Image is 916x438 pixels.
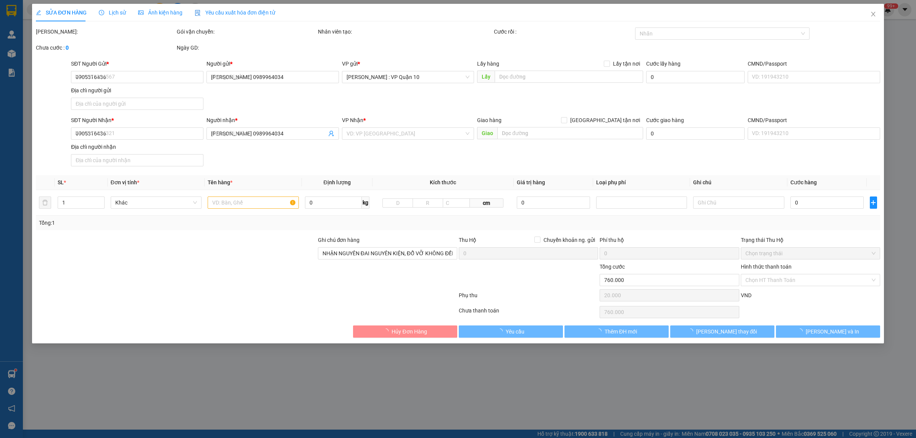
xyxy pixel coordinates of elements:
button: plus [870,196,877,209]
div: Tổng: 1 [39,219,353,227]
th: Loại phụ phí [593,175,690,190]
div: Người nhận [206,116,339,124]
span: Đơn vị tính [111,179,139,185]
span: loading [688,328,696,334]
span: Chọn trạng thái [745,248,876,259]
th: Ghi chú [690,175,787,190]
div: Ngày GD: [177,43,316,52]
input: Ghi chú đơn hàng [318,247,457,259]
span: edit [36,10,41,15]
span: Tên hàng [208,179,232,185]
div: Địa chỉ người nhận [71,143,203,151]
div: Gói vận chuyển: [177,27,316,36]
div: CMND/Passport [748,60,880,68]
div: Trạng thái Thu Hộ [741,236,880,244]
div: CMND/Passport [748,116,880,124]
input: R [413,198,443,208]
span: Kích thước [430,179,456,185]
button: Yêu cầu [459,325,563,338]
button: Thêm ĐH mới [564,325,669,338]
button: [PERSON_NAME] và In [776,325,880,338]
input: Địa chỉ của người gửi [71,98,203,110]
span: Yêu cầu [506,327,524,336]
span: [GEOGRAPHIC_DATA] tận nơi [567,116,643,124]
label: Cước giao hàng [646,117,684,123]
span: SỬA ĐƠN HÀNG [36,10,87,16]
span: Thêm ĐH mới [605,327,637,336]
input: C [443,198,470,208]
span: user-add [328,130,334,137]
input: Dọc đường [497,127,643,139]
span: VND [741,292,752,298]
input: Ghi Chú [693,196,784,209]
span: Ảnh kiện hàng [138,10,182,16]
input: Địa chỉ của người nhận [71,154,203,166]
input: Cước lấy hàng [646,71,745,83]
span: Cước hàng [790,179,817,185]
img: icon [195,10,201,16]
span: loading [497,328,506,334]
input: Dọc đường [495,71,643,83]
span: Giao [477,127,497,139]
span: Khác [115,197,197,208]
span: Thu Hộ [459,237,476,243]
div: SĐT Người Nhận [71,116,203,124]
div: Phụ thu [458,291,599,304]
span: Hủy Đơn Hàng [392,327,427,336]
span: [PERSON_NAME] và In [806,327,859,336]
span: Định lượng [324,179,351,185]
div: Phí thu hộ [600,236,739,247]
label: Cước lấy hàng [646,61,681,67]
span: plus [870,200,877,206]
button: Close [863,4,884,25]
span: Lấy tận nơi [610,60,643,68]
input: D [382,198,413,208]
input: VD: Bàn, Ghế [208,196,298,209]
div: Nhân viên tạo: [318,27,493,36]
div: Cước rồi : [494,27,633,36]
span: picture [138,10,144,15]
span: [PERSON_NAME] thay đổi [696,327,757,336]
span: SL [58,179,64,185]
span: clock-circle [99,10,104,15]
label: Ghi chú đơn hàng [318,237,360,243]
div: VP gửi [342,60,474,68]
span: Lịch sử [99,10,126,16]
button: Hủy Đơn Hàng [353,325,457,338]
span: kg [362,196,369,209]
span: cm [470,198,503,208]
span: Giao hàng [477,117,502,123]
div: SĐT Người Gửi [71,60,203,68]
div: [PERSON_NAME]: [36,27,175,36]
span: Yêu cầu xuất hóa đơn điện tử [195,10,275,16]
label: Hình thức thanh toán [741,264,792,270]
span: loading [596,328,605,334]
div: Địa chỉ người gửi [71,86,203,95]
div: Chưa cước : [36,43,175,52]
button: delete [39,196,51,209]
input: Cước giao hàng [646,127,745,140]
span: Lấy hàng [477,61,499,67]
span: VP Nhận [342,117,363,123]
b: 0 [66,45,69,51]
div: Người gửi [206,60,339,68]
span: loading [797,328,806,334]
div: Chưa thanh toán [458,306,599,320]
span: close [870,11,876,17]
span: loading [383,328,392,334]
span: Giá trị hàng [517,179,545,185]
button: [PERSON_NAME] thay đổi [670,325,774,338]
span: Chuyển khoản ng. gửi [540,236,598,244]
span: Lấy [477,71,495,83]
span: Tổng cước [600,264,625,270]
span: Hồ Chí Minh : VP Quận 10 [347,71,470,83]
